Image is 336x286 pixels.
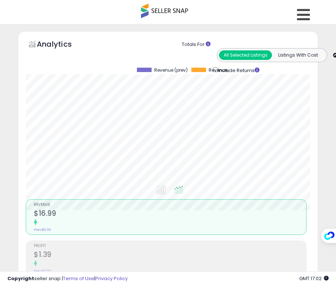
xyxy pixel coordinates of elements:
span: Revenue [34,203,306,207]
a: Privacy Policy [95,275,128,282]
span: Profit [34,244,306,248]
a: Terms of Use [63,275,94,282]
small: Prev: $0.00 [34,228,51,232]
span: 2025-09-12 17:02 GMT [299,275,329,282]
small: Prev: $0.00 [34,269,51,273]
div: seller snap | | [7,275,128,282]
span: Revenue [209,68,228,73]
h2: $1.39 [34,250,306,260]
h5: Analytics [37,39,86,51]
strong: Copyright [7,275,34,282]
span: Revenue (prev) [154,68,188,73]
h2: $16.99 [34,209,306,219]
